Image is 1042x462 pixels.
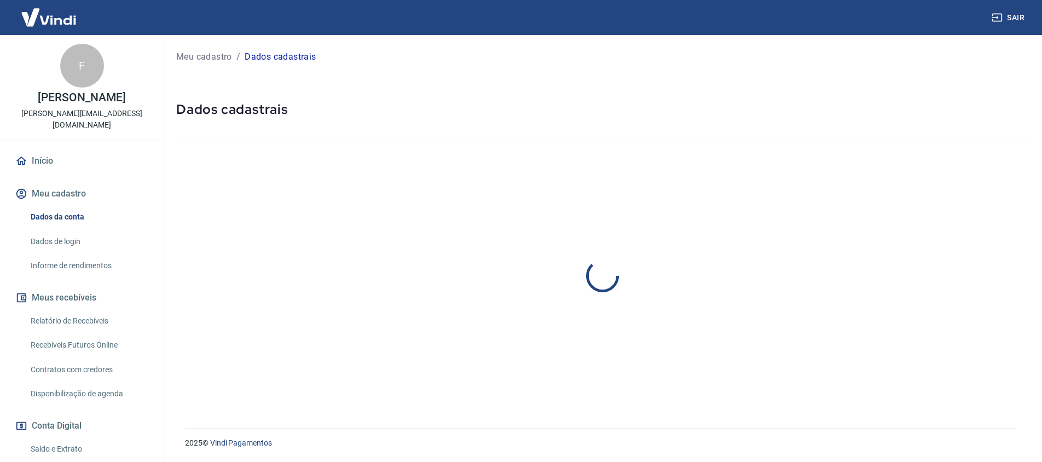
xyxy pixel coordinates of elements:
a: Disponibilização de agenda [26,383,150,405]
p: / [236,50,240,63]
button: Conta Digital [13,414,150,438]
a: Saldo e Extrato [26,438,150,460]
a: Dados de login [26,230,150,253]
a: Dados da conta [26,206,150,228]
a: Recebíveis Futuros Online [26,334,150,356]
a: Meu cadastro [176,50,232,63]
button: Sair [989,8,1029,28]
div: F [60,44,104,88]
a: Contratos com credores [26,359,150,381]
p: [PERSON_NAME][EMAIL_ADDRESS][DOMAIN_NAME] [9,108,155,131]
img: Vindi [13,1,84,34]
p: 2025 © [185,437,1016,449]
a: Relatório de Recebíveis [26,310,150,332]
button: Meus recebíveis [13,286,150,310]
p: [PERSON_NAME] [38,92,125,103]
h5: Dados cadastrais [176,101,1029,118]
a: Vindi Pagamentos [210,438,272,447]
button: Meu cadastro [13,182,150,206]
a: Início [13,149,150,173]
p: Dados cadastrais [245,50,316,63]
a: Informe de rendimentos [26,255,150,277]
